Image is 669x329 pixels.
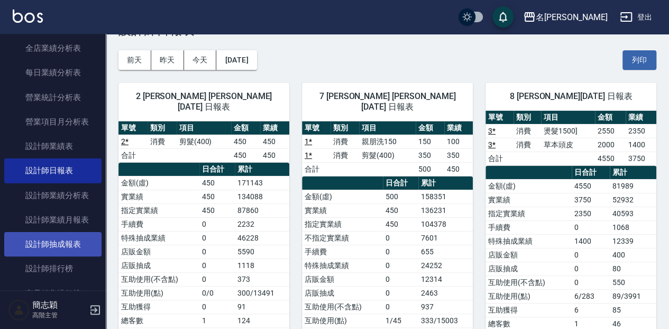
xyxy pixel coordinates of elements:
[302,245,383,259] td: 手續費
[485,111,514,125] th: 單號
[235,217,289,231] td: 2232
[231,148,260,162] td: 450
[235,272,289,286] td: 373
[626,152,656,165] td: 3750
[118,50,151,70] button: 前天
[199,203,235,217] td: 450
[13,10,43,23] img: Logo
[235,300,289,314] td: 91
[235,203,289,217] td: 87860
[4,134,102,158] a: 設計師業績表
[595,152,626,165] td: 4550
[4,110,102,134] a: 營業項目月分析表
[199,300,235,314] td: 0
[610,248,656,262] td: 400
[199,259,235,272] td: 0
[32,310,86,320] p: 高階主管
[572,166,610,180] th: 日合計
[541,124,595,138] td: 燙髮1500]
[235,190,289,203] td: 134088
[485,111,656,166] table: a dense table
[418,300,473,314] td: 937
[302,121,331,135] th: 單號
[610,220,656,234] td: 1068
[331,121,359,135] th: 類別
[626,124,656,138] td: 2350
[4,183,102,208] a: 設計師業績分析表
[595,111,626,125] th: 金額
[302,314,383,327] td: 互助使用(點)
[235,259,289,272] td: 1118
[235,163,289,176] th: 累計
[118,148,148,162] td: 合計
[418,190,473,203] td: 158351
[418,176,473,190] th: 累計
[177,121,232,135] th: 項目
[199,272,235,286] td: 0
[302,272,383,286] td: 店販金額
[302,217,383,231] td: 指定實業績
[199,286,235,300] td: 0/0
[572,179,610,193] td: 4550
[610,207,656,220] td: 40593
[610,179,656,193] td: 81989
[4,232,102,256] a: 設計師抽成報表
[231,121,260,135] th: 金額
[383,217,418,231] td: 450
[514,111,542,125] th: 類別
[216,50,256,70] button: [DATE]
[416,148,444,162] td: 350
[610,262,656,275] td: 80
[315,91,460,112] span: 7 [PERSON_NAME] [PERSON_NAME][DATE] 日報表
[118,203,199,217] td: 指定實業績
[199,176,235,190] td: 450
[610,275,656,289] td: 550
[383,300,418,314] td: 0
[118,231,199,245] td: 特殊抽成業績
[485,220,572,234] td: 手續費
[383,314,418,327] td: 1/45
[302,259,383,272] td: 特殊抽成業績
[359,148,416,162] td: 剪髮(400)
[572,275,610,289] td: 0
[131,91,277,112] span: 2 [PERSON_NAME] [PERSON_NAME][DATE] 日報表
[184,50,217,70] button: 今天
[485,303,572,317] td: 互助獲得
[359,135,416,148] td: 親朋洗150
[595,124,626,138] td: 2550
[118,314,199,327] td: 總客數
[444,121,473,135] th: 業績
[199,314,235,327] td: 1
[444,135,473,148] td: 100
[4,281,102,306] a: 商品銷售排行榜
[235,314,289,327] td: 124
[302,300,383,314] td: 互助使用(不含點)
[235,176,289,190] td: 171143
[383,231,418,245] td: 0
[514,124,542,138] td: 消費
[485,289,572,303] td: 互助使用(點)
[416,135,444,148] td: 150
[118,190,199,203] td: 實業績
[151,50,184,70] button: 昨天
[302,203,383,217] td: 實業績
[416,121,444,135] th: 金額
[572,289,610,303] td: 6/283
[302,286,383,300] td: 店販抽成
[383,190,418,203] td: 500
[260,148,289,162] td: 450
[118,286,199,300] td: 互助使用(點)
[8,299,30,321] img: Person
[118,245,199,259] td: 店販金額
[572,220,610,234] td: 0
[118,259,199,272] td: 店販抽成
[331,148,359,162] td: 消費
[231,135,260,148] td: 450
[416,162,444,176] td: 500
[4,256,102,281] a: 設計師排行榜
[4,208,102,232] a: 設計師業績月報表
[199,245,235,259] td: 0
[626,138,656,152] td: 1400
[418,217,473,231] td: 104378
[32,300,86,310] h5: 簡志穎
